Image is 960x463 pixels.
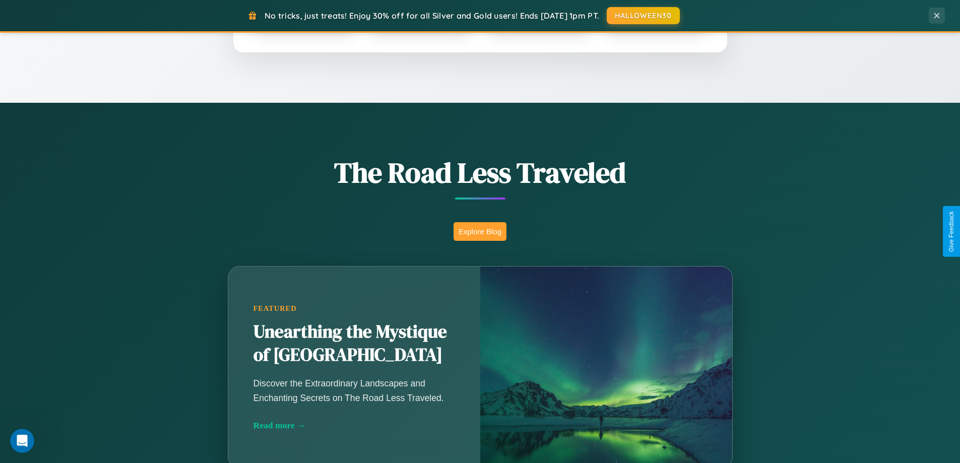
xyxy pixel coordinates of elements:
span: No tricks, just treats! Enjoy 30% off for all Silver and Gold users! Ends [DATE] 1pm PT. [265,11,599,21]
div: Read more → [253,420,455,431]
p: Discover the Extraordinary Landscapes and Enchanting Secrets on The Road Less Traveled. [253,376,455,405]
iframe: Intercom live chat [10,429,34,453]
h1: The Road Less Traveled [178,153,783,192]
button: Explore Blog [454,222,506,241]
h2: Unearthing the Mystique of [GEOGRAPHIC_DATA] [253,320,455,367]
div: Give Feedback [948,211,955,252]
div: Featured [253,304,455,313]
button: HALLOWEEN30 [607,7,680,24]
